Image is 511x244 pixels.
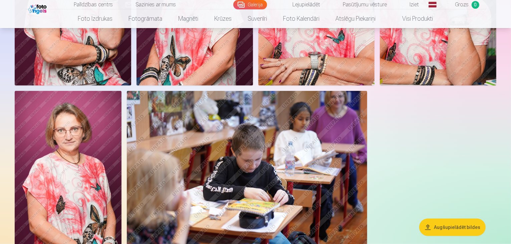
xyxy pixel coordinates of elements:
a: Foto izdrukas [70,9,121,28]
button: Augšupielādēt bildes [419,219,486,236]
a: Foto kalendāri [275,9,328,28]
a: Fotogrāmata [121,9,171,28]
img: /fa1 [28,3,48,14]
a: Atslēgu piekariņi [328,9,384,28]
a: Suvenīri [240,9,275,28]
span: 0 [472,1,479,9]
a: Visi produkti [384,9,441,28]
a: Magnēti [171,9,207,28]
span: Grozs [455,1,469,9]
a: Krūzes [207,9,240,28]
